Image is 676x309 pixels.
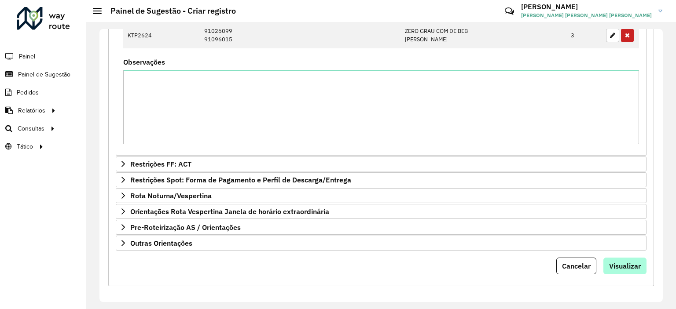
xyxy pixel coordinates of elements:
[130,192,212,199] span: Rota Noturna/Vespertina
[200,22,400,48] td: 91026099 91096015
[18,124,44,133] span: Consultas
[102,6,236,16] h2: Painel de Sugestão - Criar registro
[116,188,647,203] a: Rota Noturna/Vespertina
[19,52,35,61] span: Painel
[116,204,647,219] a: Orientações Rota Vespertina Janela de horário extraordinária
[521,11,652,19] span: [PERSON_NAME] [PERSON_NAME] [PERSON_NAME]
[500,2,519,21] a: Contato Rápido
[566,22,602,48] td: 3
[123,57,165,67] label: Observações
[609,262,641,270] span: Visualizar
[130,224,241,231] span: Pre-Roteirização AS / Orientações
[17,142,33,151] span: Tático
[130,208,329,215] span: Orientações Rota Vespertina Janela de horário extraordinária
[556,258,596,274] button: Cancelar
[130,160,191,167] span: Restrições FF: ACT
[116,220,647,235] a: Pre-Roteirização AS / Orientações
[123,22,200,48] td: KTP2624
[562,262,591,270] span: Cancelar
[18,70,70,79] span: Painel de Sugestão
[18,106,45,115] span: Relatórios
[116,172,647,187] a: Restrições Spot: Forma de Pagamento e Perfil de Descarga/Entrega
[603,258,647,274] button: Visualizar
[116,236,647,251] a: Outras Orientações
[521,3,652,11] h3: [PERSON_NAME]
[116,156,647,171] a: Restrições FF: ACT
[130,176,351,183] span: Restrições Spot: Forma de Pagamento e Perfil de Descarga/Entrega
[400,22,566,48] td: ZERO GRAU COM DE BEB [PERSON_NAME]
[130,240,192,247] span: Outras Orientações
[17,88,39,97] span: Pedidos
